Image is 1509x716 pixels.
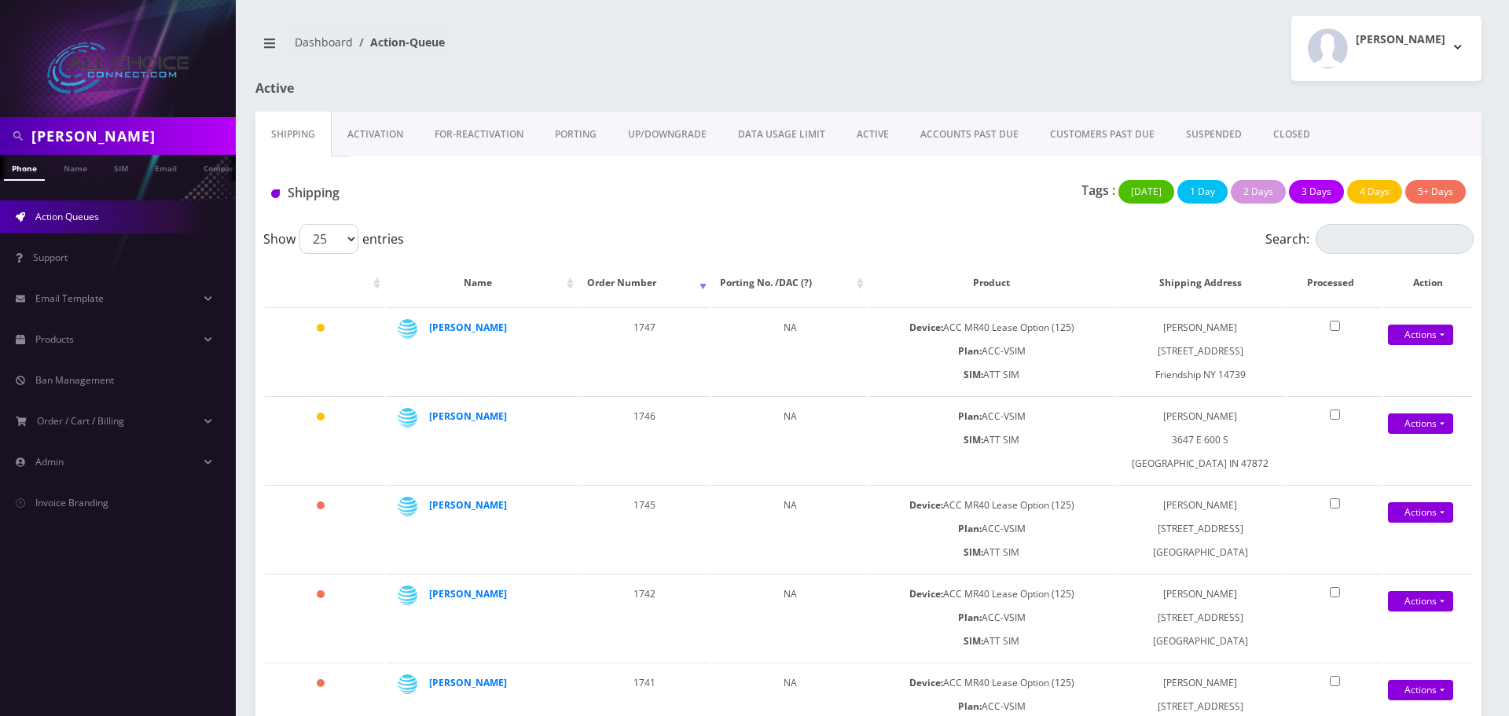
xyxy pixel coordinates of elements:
a: [PERSON_NAME] [429,409,507,423]
nav: breadcrumb [255,26,857,71]
td: 1745 [579,485,710,572]
a: Actions [1388,325,1453,345]
b: SIM: [964,368,983,381]
button: 1 Day [1177,180,1228,204]
a: Actions [1388,413,1453,434]
span: Action Queues [35,210,99,223]
b: SIM: [964,545,983,559]
td: 1742 [579,574,710,661]
b: Device: [909,587,943,600]
td: ACC MR40 Lease Option (125) ACC-VSIM ATT SIM [869,574,1114,661]
a: [PERSON_NAME] [429,321,507,334]
td: 1747 [579,307,710,395]
b: Device: [909,498,943,512]
th: Name: activate to sort column ascending [386,260,578,306]
a: PORTING [539,112,612,157]
a: Email [147,155,185,179]
span: Ban Management [35,373,114,387]
th: Processed: activate to sort column ascending [1287,260,1382,306]
b: Plan: [958,611,982,624]
a: CLOSED [1257,112,1326,157]
span: Support [33,251,68,264]
a: DATA USAGE LIMIT [722,112,841,157]
td: NA [712,396,868,483]
td: [PERSON_NAME] [STREET_ADDRESS] [GEOGRAPHIC_DATA] [1116,485,1285,572]
span: Order / Cart / Billing [37,414,124,428]
b: Plan: [958,409,982,423]
input: Search in Company [31,121,232,151]
span: Invoice Branding [35,496,108,509]
h1: Active [255,81,648,96]
a: Actions [1388,680,1453,700]
a: Shipping [255,112,332,157]
a: Dashboard [295,35,353,50]
span: Products [35,332,74,346]
a: [PERSON_NAME] [429,676,507,689]
span: Email Template [35,292,104,305]
th: : activate to sort column ascending [265,260,384,306]
td: NA [712,485,868,572]
b: Plan: [958,699,982,713]
button: [DATE] [1118,180,1174,204]
button: 5+ Days [1405,180,1466,204]
td: [PERSON_NAME] [STREET_ADDRESS] Friendship NY 14739 [1116,307,1285,395]
label: Show entries [263,224,404,254]
b: SIM: [964,634,983,648]
span: Admin [35,455,64,468]
a: SUSPENDED [1170,112,1257,157]
b: Plan: [958,522,982,535]
a: ACTIVE [841,112,905,157]
a: [PERSON_NAME] [429,587,507,600]
h1: Shipping [271,185,654,200]
th: Porting No. /DAC (?): activate to sort column ascending [712,260,868,306]
a: Phone [4,155,45,181]
a: Name [56,155,95,179]
th: Order Number: activate to sort column ascending [579,260,710,306]
a: Actions [1388,502,1453,523]
td: NA [712,307,868,395]
td: ACC-VSIM ATT SIM [869,396,1114,483]
a: Actions [1388,591,1453,611]
button: 3 Days [1289,180,1344,204]
label: Search: [1265,224,1474,254]
p: Tags : [1081,181,1115,200]
b: Plan: [958,344,982,358]
td: ACC MR40 Lease Option (125) ACC-VSIM ATT SIM [869,307,1114,395]
button: [PERSON_NAME] [1291,16,1481,81]
td: NA [712,574,868,661]
button: 2 Days [1231,180,1286,204]
b: SIM: [964,433,983,446]
button: 4 Days [1347,180,1402,204]
a: Company [196,155,248,179]
a: CUSTOMERS PAST DUE [1034,112,1170,157]
img: All Choice Connect [47,42,189,94]
a: FOR-REActivation [419,112,539,157]
td: 1746 [579,396,710,483]
th: Shipping Address [1116,260,1285,306]
input: Search: [1316,224,1474,254]
li: Action-Queue [353,34,445,50]
td: [PERSON_NAME] 3647 E 600 S [GEOGRAPHIC_DATA] IN 47872 [1116,396,1285,483]
td: [PERSON_NAME] [STREET_ADDRESS] [GEOGRAPHIC_DATA] [1116,574,1285,661]
a: [PERSON_NAME] [429,498,507,512]
td: ACC MR40 Lease Option (125) ACC-VSIM ATT SIM [869,485,1114,572]
a: ACCOUNTS PAST DUE [905,112,1034,157]
a: UP/DOWNGRADE [612,112,722,157]
th: Action [1384,260,1472,306]
img: Shipping [271,189,280,198]
a: Activation [332,112,419,157]
a: SIM [106,155,136,179]
b: Device: [909,321,943,334]
select: Showentries [299,224,358,254]
th: Product [869,260,1114,306]
b: Device: [909,676,943,689]
h2: [PERSON_NAME] [1356,33,1445,46]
